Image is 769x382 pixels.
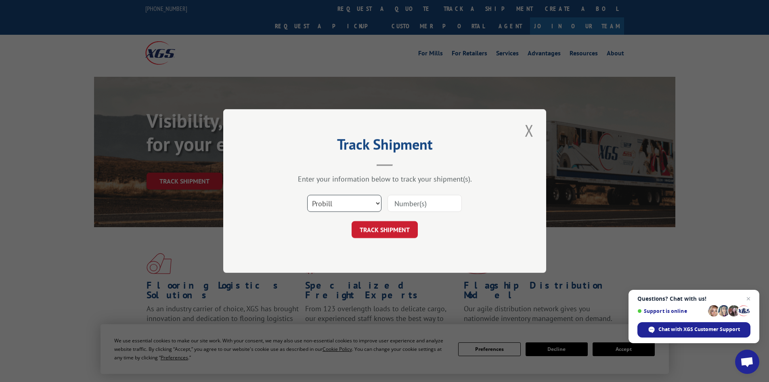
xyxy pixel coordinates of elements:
[658,326,740,333] span: Chat with XGS Customer Support
[637,308,705,314] span: Support is online
[388,195,462,212] input: Number(s)
[264,174,506,184] div: Enter your information below to track your shipment(s).
[637,322,750,338] span: Chat with XGS Customer Support
[264,139,506,154] h2: Track Shipment
[637,295,750,302] span: Questions? Chat with us!
[735,350,759,374] a: Open chat
[352,221,418,238] button: TRACK SHIPMENT
[522,119,536,141] button: Close modal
